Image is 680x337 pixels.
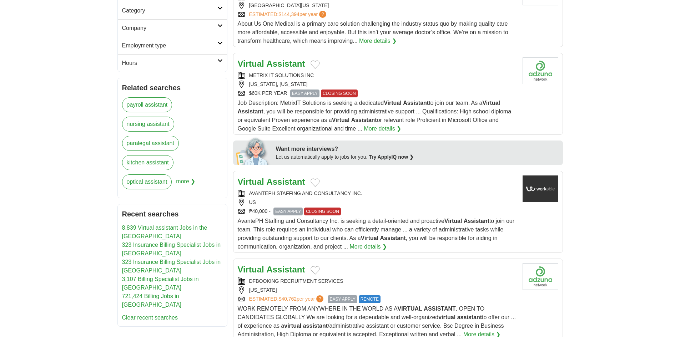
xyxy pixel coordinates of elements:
strong: Assistant [238,108,263,114]
button: Add to favorite jobs [311,266,320,275]
h2: Category [122,6,217,15]
h2: Employment type [122,41,217,50]
strong: virtual [284,323,301,329]
strong: Virtual [332,117,350,123]
h2: Company [122,24,217,32]
a: paralegal assistant [122,136,179,151]
strong: Assistant [403,100,429,106]
strong: Virtual [384,100,402,106]
button: Add to favorite jobs [311,60,320,69]
a: ESTIMATED:$144,394per year? [249,11,328,18]
span: $144,394 [278,11,299,17]
span: EASY APPLY [290,90,319,97]
span: AvantePH Staffing and Consultancy Inc. is seeking a detail-oriented and proactive to join our tea... [238,218,515,250]
strong: assistant [457,314,482,320]
a: payroll assistant [122,97,172,112]
span: REMOTE [359,295,381,303]
strong: Virtual [361,235,379,241]
span: CLOSING SOON [304,208,341,215]
button: Add to favorite jobs [311,178,320,187]
strong: Assistant [464,218,489,224]
strong: virtual [438,314,455,320]
strong: assistant [303,323,328,329]
strong: Assistant [266,265,305,274]
a: Hours [118,54,227,72]
div: DFBOOKING RECRUITMENT SERVICES [238,277,517,285]
strong: ASSISTANT [424,306,455,312]
strong: Assistant [266,177,305,187]
a: nursing assistant [122,117,174,132]
a: 721,424 Billing Jobs in [GEOGRAPHIC_DATA] [122,293,182,308]
div: [US_STATE] [238,286,517,294]
a: Virtual Assistant [238,59,305,68]
strong: Assistant [380,235,406,241]
a: 323 Insurance Billing Specialist Jobs in [GEOGRAPHIC_DATA] [122,259,221,274]
span: EASY APPLY [273,208,303,215]
a: optical assistant [122,174,172,189]
h2: Recent searches [122,209,223,219]
a: More details ❯ [359,37,397,45]
span: $40,762 [278,296,297,302]
a: Company [118,19,227,37]
span: About Us One Medical is a primary care solution challenging the industry status quo by making qua... [238,21,508,44]
div: Want more interviews? [276,145,559,153]
span: EASY APPLY [328,295,357,303]
a: 3,107 Billing Specialist Jobs in [GEOGRAPHIC_DATA] [122,276,199,291]
strong: Virtual [444,218,462,224]
strong: Assistant [266,59,305,68]
span: more ❯ [176,174,195,194]
div: Let us automatically apply to jobs for you. [276,153,559,161]
a: More details ❯ [364,124,402,133]
img: Company logo [523,57,558,84]
strong: Virtual [482,100,500,106]
div: METRIX IT SOLUTIONS INC [238,72,517,79]
a: Try ApplyIQ now ❯ [369,154,414,160]
img: apply-iq-scientist.png [236,137,271,165]
img: Company logo [523,263,558,290]
div: [GEOGRAPHIC_DATA][US_STATE] [238,2,517,9]
span: ? [319,11,326,18]
a: ESTIMATED:$40,762per year? [249,295,325,303]
div: $60K PER YEAR [238,90,517,97]
a: kitchen assistant [122,155,173,170]
strong: Virtual [238,59,264,68]
div: ₱40,000 - [238,208,517,215]
div: US [238,199,517,206]
a: 323 Insurance Billing Specialist Jobs in [GEOGRAPHIC_DATA] [122,242,221,256]
strong: Virtual [238,177,264,187]
strong: Virtual [238,265,264,274]
strong: VIRTUAL [398,306,422,312]
span: CLOSING SOON [321,90,358,97]
a: Virtual Assistant [238,177,305,187]
img: Company logo [523,175,558,202]
a: 8,839 Virtual assistant Jobs in the [GEOGRAPHIC_DATA] [122,225,207,239]
strong: Assistant [351,117,377,123]
a: More details ❯ [349,242,387,251]
div: [US_STATE], [US_STATE] [238,81,517,88]
a: Employment type [118,37,227,54]
a: Clear recent searches [122,315,178,321]
a: Category [118,2,227,19]
span: ? [316,295,323,302]
h2: Related searches [122,82,223,93]
h2: Hours [122,59,217,67]
div: AVANTEPH STAFFING AND CONSULTANCY INC. [238,190,517,197]
span: Job Description: MetrixIT Solutions is seeking a dedicated to join our team. As a , you will be r... [238,100,512,132]
a: Virtual Assistant [238,265,305,274]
